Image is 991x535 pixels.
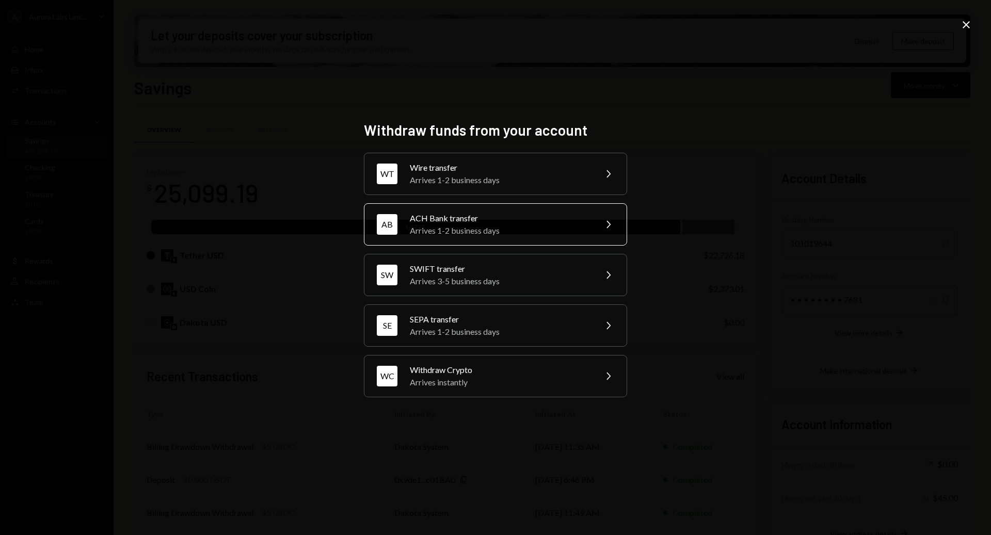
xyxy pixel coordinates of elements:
div: WC [377,366,397,386]
div: Arrives 1-2 business days [410,174,589,186]
button: SESEPA transferArrives 1-2 business days [364,304,627,347]
button: WTWire transferArrives 1-2 business days [364,153,627,195]
button: SWSWIFT transferArrives 3-5 business days [364,254,627,296]
div: SE [377,315,397,336]
div: Arrives 1-2 business days [410,326,589,338]
button: WCWithdraw CryptoArrives instantly [364,355,627,397]
button: ABACH Bank transferArrives 1-2 business days [364,203,627,246]
div: Withdraw Crypto [410,364,589,376]
div: Arrives 3-5 business days [410,275,589,287]
div: WT [377,164,397,184]
div: ACH Bank transfer [410,212,589,224]
div: Arrives 1-2 business days [410,224,589,237]
div: SEPA transfer [410,313,589,326]
div: AB [377,214,397,235]
div: Arrives instantly [410,376,589,388]
div: SWIFT transfer [410,263,589,275]
div: SW [377,265,397,285]
div: Wire transfer [410,161,589,174]
h2: Withdraw funds from your account [364,120,627,140]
